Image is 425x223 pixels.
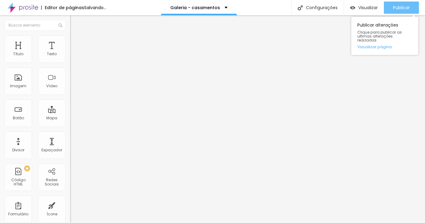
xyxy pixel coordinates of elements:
input: Buscar elemento [5,20,66,31]
img: Icone [298,5,303,10]
div: Imagem [10,84,27,88]
button: Publicar [384,2,419,14]
div: Título [13,52,23,56]
div: Salvando... [84,5,106,10]
iframe: Editor [70,15,425,223]
div: Redes Sociais [40,178,64,187]
span: Visualizar [358,5,378,10]
img: view-1.svg [350,5,355,10]
div: Formulário [8,212,28,216]
span: Clique para publicar as ultimas alterações reaizadas [357,30,412,42]
div: Editor de páginas [41,5,84,10]
div: Vídeo [46,84,57,88]
div: Espaçador [41,148,62,152]
div: Ícone [47,212,57,216]
span: Publicar [393,5,410,10]
div: Mapa [46,116,57,120]
img: Icone [58,23,62,27]
div: Botão [13,116,24,120]
button: Visualizar [344,2,384,14]
div: Divisor [12,148,24,152]
div: Publicar alterações [351,17,418,55]
div: Texto [47,52,57,56]
a: Visualizar página [357,45,412,49]
div: Código HTML [6,178,30,187]
p: Galeria - casamentos [170,5,220,10]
